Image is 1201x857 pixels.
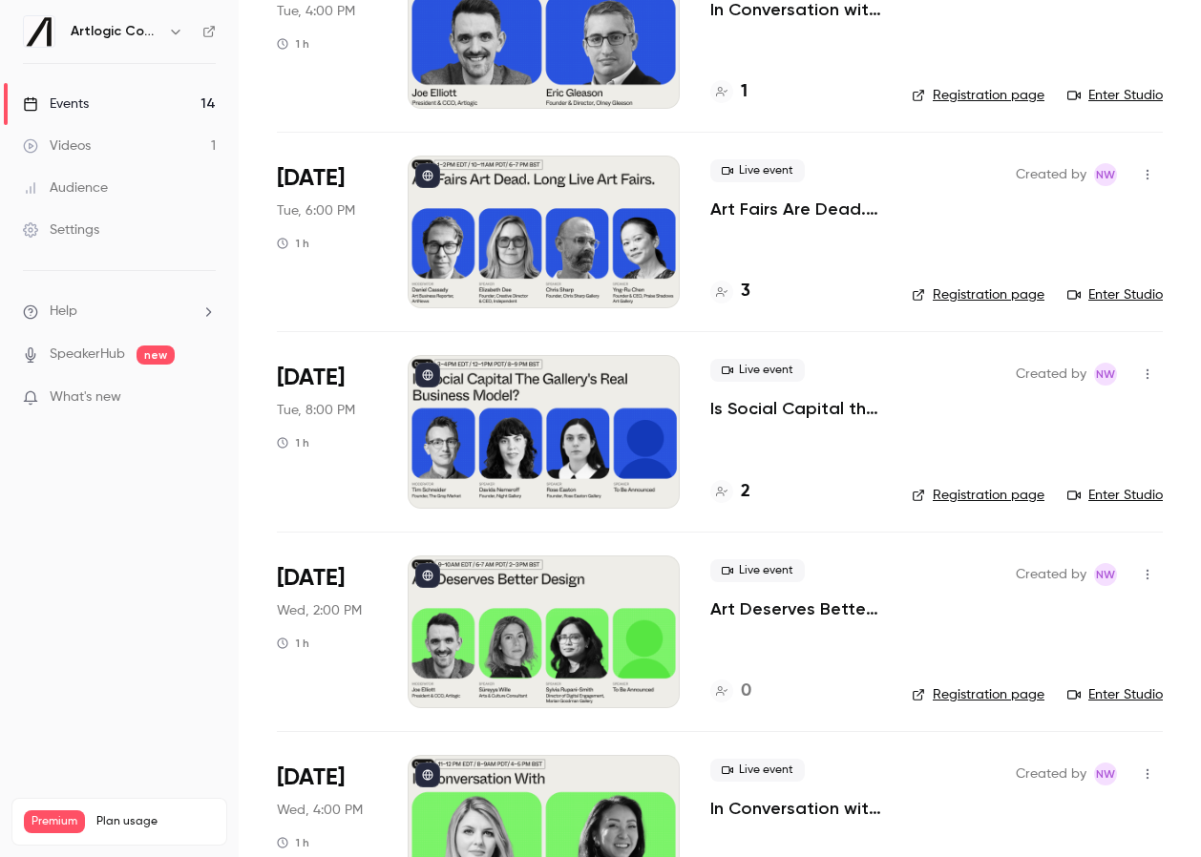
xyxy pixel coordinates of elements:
a: 0 [710,679,751,704]
div: 1 h [277,435,309,450]
a: Enter Studio [1067,486,1163,505]
span: Premium [24,810,85,833]
div: 1 h [277,236,309,251]
span: Tue, 6:00 PM [277,201,355,220]
div: 1 h [277,36,309,52]
span: NW [1096,763,1115,785]
div: Settings [23,220,99,240]
iframe: Noticeable Trigger [193,389,216,407]
div: Videos [23,136,91,156]
a: SpeakerHub [50,345,125,365]
span: NW [1096,363,1115,386]
span: What's new [50,387,121,408]
span: Natasha Whiffin [1094,763,1117,785]
li: help-dropdown-opener [23,302,216,322]
div: Sep 17 Wed, 2:00 PM (Europe/London) [277,555,377,708]
span: Plan usage [96,814,215,829]
a: 3 [710,279,750,304]
div: Audience [23,178,108,198]
div: 1 h [277,835,309,850]
span: Live event [710,759,805,782]
span: Wed, 2:00 PM [277,601,362,620]
span: Help [50,302,77,322]
span: [DATE] [277,763,345,793]
a: Registration page [912,86,1044,105]
h4: 0 [741,679,751,704]
a: Is Social Capital the Gallery’s Real Business Proposition? [710,397,881,420]
div: Sep 16 Tue, 8:00 PM (Europe/London) [277,355,377,508]
h4: 3 [741,279,750,304]
div: Sep 16 Tue, 6:00 PM (Europe/London) [277,156,377,308]
span: Tue, 4:00 PM [277,2,355,21]
span: Live event [710,159,805,182]
span: Natasha Whiffin [1094,163,1117,186]
h4: 1 [741,79,748,105]
a: 2 [710,479,750,505]
div: Events [23,94,89,114]
a: Registration page [912,685,1044,704]
span: Created by [1016,563,1086,586]
span: Wed, 4:00 PM [277,801,363,820]
span: new [137,345,175,365]
a: Registration page [912,486,1044,505]
span: Created by [1016,163,1086,186]
span: [DATE] [277,363,345,393]
a: Registration page [912,285,1044,304]
span: Natasha Whiffin [1094,563,1117,586]
a: Enter Studio [1067,86,1163,105]
span: Natasha Whiffin [1094,363,1117,386]
span: [DATE] [277,163,345,194]
h4: 2 [741,479,750,505]
span: Created by [1016,363,1086,386]
a: Art Fairs Are Dead. Long Live Art Fairs. [710,198,881,220]
a: In Conversation with [PERSON_NAME] [710,797,881,820]
span: NW [1096,163,1115,186]
div: 1 h [277,636,309,651]
a: Enter Studio [1067,685,1163,704]
span: [DATE] [277,563,345,594]
img: Artlogic Connect 2025 [24,16,54,47]
span: NW [1096,563,1115,586]
span: Created by [1016,763,1086,785]
a: Art Deserves Better Design [710,597,881,620]
span: Tue, 8:00 PM [277,401,355,420]
a: Enter Studio [1067,285,1163,304]
span: Live event [710,559,805,582]
h6: Artlogic Connect 2025 [71,22,160,41]
span: Live event [710,359,805,382]
a: 1 [710,79,748,105]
